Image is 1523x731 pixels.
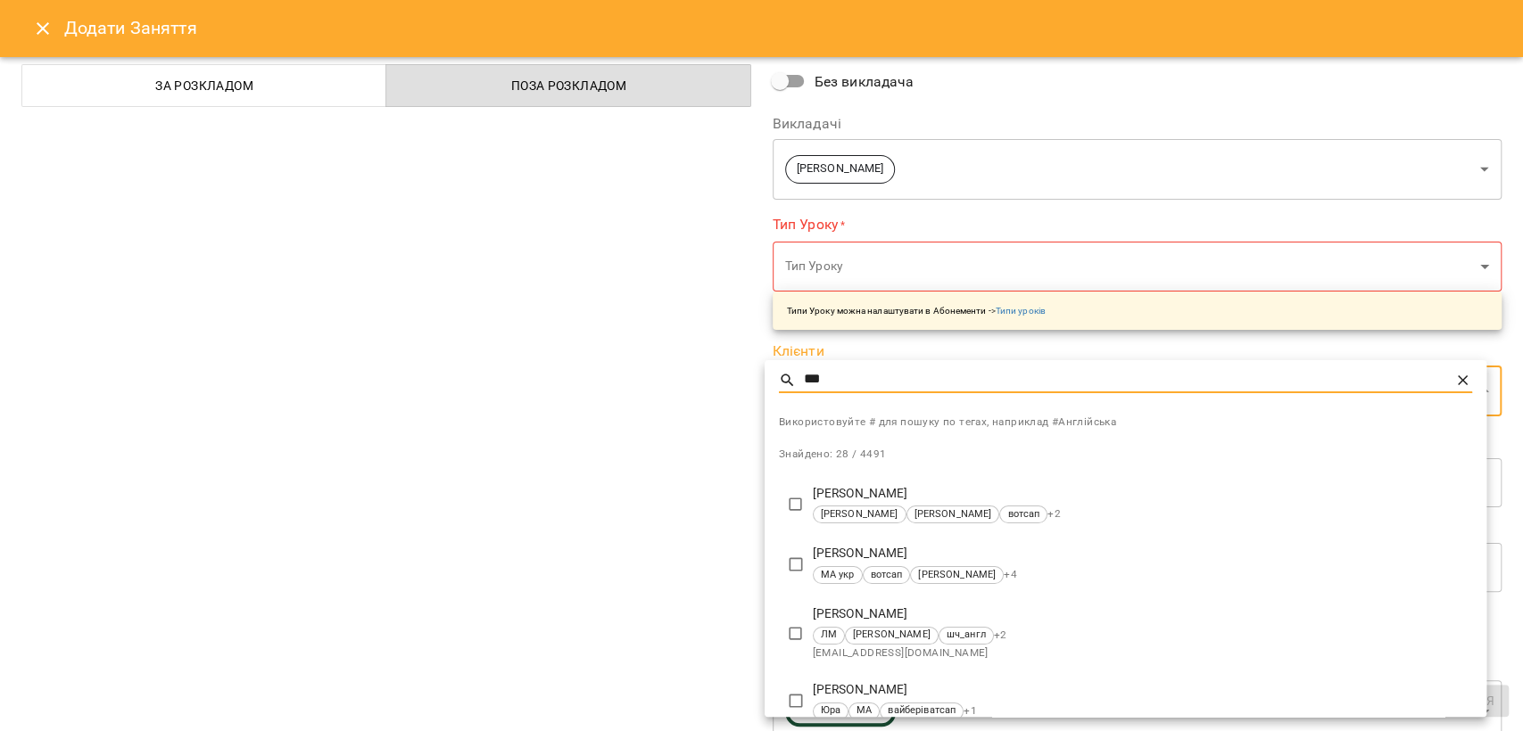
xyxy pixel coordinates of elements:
span: [PERSON_NAME] [907,507,999,522]
span: + 4 [1004,566,1017,584]
span: МА [849,703,879,719]
span: + 1 [964,702,977,720]
span: Використовуйте # для пошуку по тегах, наприклад #Англійська [779,414,1472,431]
span: [EMAIL_ADDRESS][DOMAIN_NAME] [813,645,1472,662]
span: + 2 [1047,505,1061,523]
p: [PERSON_NAME] [813,681,1472,699]
span: вайберіватсап [881,703,963,719]
span: вотсап [1000,507,1047,522]
span: шч_англ [939,628,993,643]
span: Юра [814,703,848,719]
p: [PERSON_NAME] [813,545,1472,563]
span: [PERSON_NAME] [911,568,1003,583]
span: Знайдено: 28 / 4491 [779,448,886,460]
span: ЛМ [814,628,844,643]
p: [PERSON_NAME] [813,605,1472,623]
p: [PERSON_NAME] [813,485,1472,503]
span: [PERSON_NAME] [814,507,906,522]
span: МА укр [814,568,862,583]
span: [PERSON_NAME] [846,628,938,643]
span: вотсап [864,568,910,583]
span: + 2 [994,627,1007,645]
